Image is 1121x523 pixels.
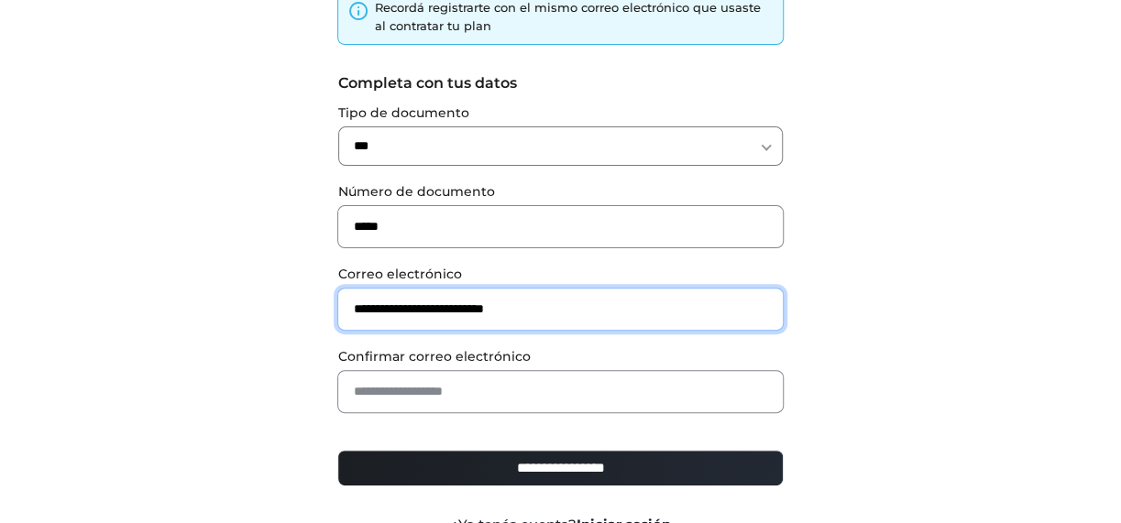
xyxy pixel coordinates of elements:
[337,182,783,202] label: Número de documento
[337,72,783,94] label: Completa con tus datos
[337,265,783,284] label: Correo electrónico
[337,347,783,366] label: Confirmar correo electrónico
[337,104,783,123] label: Tipo de documento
